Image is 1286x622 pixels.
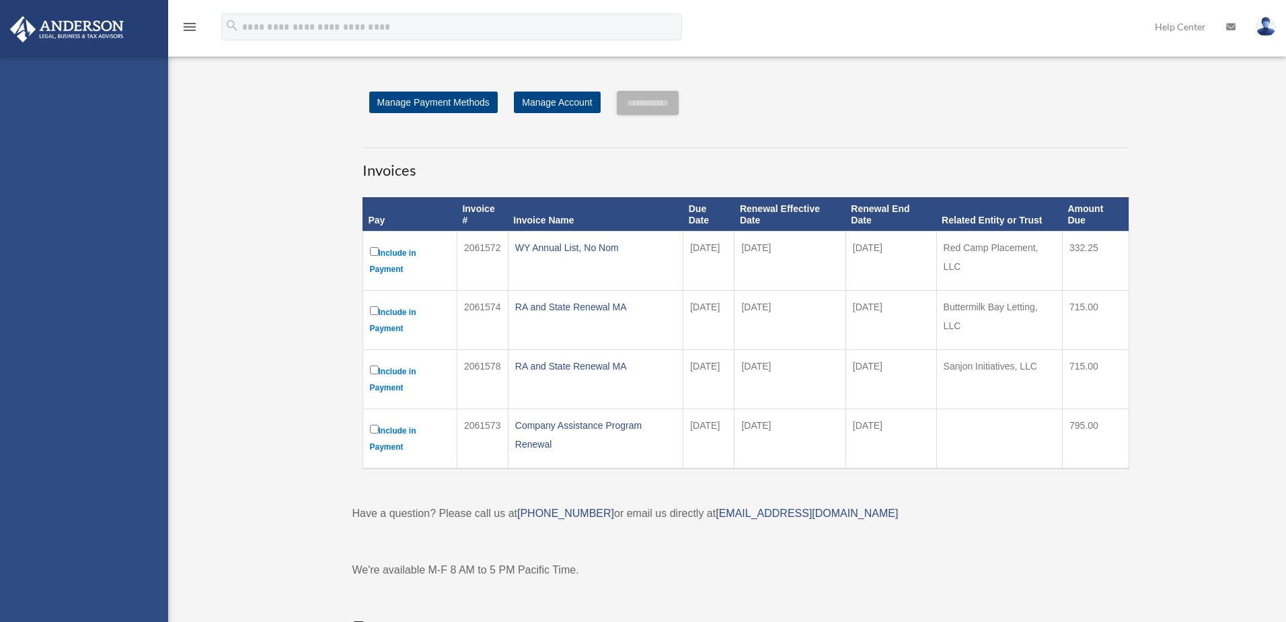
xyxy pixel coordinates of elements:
[370,244,450,277] label: Include in Payment
[845,232,936,291] td: [DATE]
[369,92,498,113] a: Manage Payment Methods
[6,16,128,42] img: Anderson Advisors Platinum Portal
[352,504,1139,523] p: Have a question? Please call us at or email us directly at
[734,291,845,350] td: [DATE]
[370,366,379,374] input: Include in Payment
[517,508,614,519] a: [PHONE_NUMBER]
[1062,232,1129,291] td: 332.25
[457,232,508,291] td: 2061572
[1062,409,1129,469] td: 795.00
[1062,291,1129,350] td: 715.00
[845,409,936,469] td: [DATE]
[363,147,1129,181] h3: Invoices
[182,24,198,35] a: menu
[936,291,1062,350] td: Buttermilk Bay Letting, LLC
[515,416,676,454] div: Company Assistance Program Renewal
[515,298,676,316] div: RA and State Renewal MA
[515,357,676,376] div: RA and State Renewal MA
[457,409,508,469] td: 2061573
[845,350,936,409] td: [DATE]
[515,238,676,257] div: WY Annual List, No Nom
[683,350,734,409] td: [DATE]
[370,247,379,256] input: Include in Payment
[370,425,379,434] input: Include in Payment
[508,197,683,232] th: Invoice Name
[683,291,734,350] td: [DATE]
[457,350,508,409] td: 2061578
[370,363,450,396] label: Include in Payment
[1062,197,1129,232] th: Amount Due
[370,304,450,337] label: Include in Payment
[182,19,198,35] i: menu
[1256,17,1276,36] img: User Pic
[683,232,734,291] td: [DATE]
[936,197,1062,232] th: Related Entity or Trust
[352,561,1139,580] p: We're available M-F 8 AM to 5 PM Pacific Time.
[716,508,898,519] a: [EMAIL_ADDRESS][DOMAIN_NAME]
[363,197,457,232] th: Pay
[683,197,734,232] th: Due Date
[370,306,379,315] input: Include in Payment
[225,18,239,33] i: search
[845,197,936,232] th: Renewal End Date
[734,350,845,409] td: [DATE]
[514,92,600,113] a: Manage Account
[457,291,508,350] td: 2061574
[936,232,1062,291] td: Red Camp Placement, LLC
[683,409,734,469] td: [DATE]
[1062,350,1129,409] td: 715.00
[734,232,845,291] td: [DATE]
[936,350,1062,409] td: Sanjon Initiatives, LLC
[734,197,845,232] th: Renewal Effective Date
[845,291,936,350] td: [DATE]
[734,409,845,469] td: [DATE]
[370,422,450,455] label: Include in Payment
[457,197,508,232] th: Invoice #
